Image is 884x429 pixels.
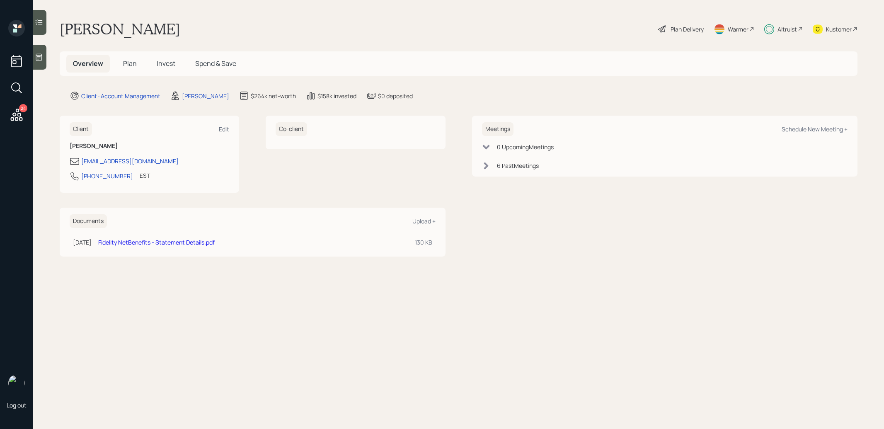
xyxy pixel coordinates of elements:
[497,143,554,151] div: 0 Upcoming Meeting s
[140,171,150,180] div: EST
[81,172,133,180] div: [PHONE_NUMBER]
[497,161,539,170] div: 6 Past Meeting s
[70,214,107,228] h6: Documents
[8,375,25,391] img: treva-nostdahl-headshot.png
[81,157,179,165] div: [EMAIL_ADDRESS][DOMAIN_NAME]
[7,401,27,409] div: Log out
[73,59,103,68] span: Overview
[826,25,852,34] div: Kustomer
[70,122,92,136] h6: Client
[251,92,296,100] div: $264k net-worth
[157,59,175,68] span: Invest
[81,92,160,100] div: Client · Account Management
[317,92,356,100] div: $158k invested
[412,217,436,225] div: Upload +
[728,25,748,34] div: Warmer
[70,143,229,150] h6: [PERSON_NAME]
[378,92,413,100] div: $0 deposited
[19,104,27,112] div: 24
[182,92,229,100] div: [PERSON_NAME]
[671,25,704,34] div: Plan Delivery
[219,125,229,133] div: Edit
[98,238,215,246] a: Fidelity NetBenefits - Statement Details.pdf
[60,20,180,38] h1: [PERSON_NAME]
[195,59,236,68] span: Spend & Save
[276,122,307,136] h6: Co-client
[73,238,92,247] div: [DATE]
[777,25,797,34] div: Altruist
[123,59,137,68] span: Plan
[482,122,513,136] h6: Meetings
[782,125,848,133] div: Schedule New Meeting +
[415,238,432,247] div: 130 KB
